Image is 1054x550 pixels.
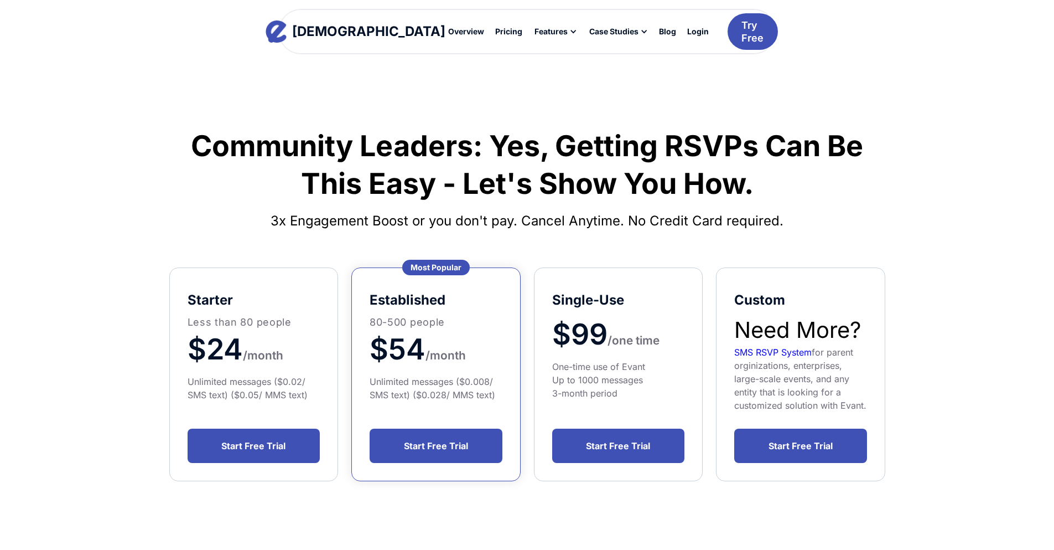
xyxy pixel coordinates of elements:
[169,208,885,234] h4: 3x Engagement Boost or you don't pay. Cancel Anytime. No Credit Card required.
[188,429,320,463] a: Start Free Trial
[687,28,709,35] div: Login
[402,260,470,275] div: Most Popular
[243,348,283,362] span: /month
[430,348,466,362] span: month
[443,22,490,41] a: Overview
[370,291,502,309] h5: established
[495,28,522,35] div: Pricing
[583,22,653,41] div: Case Studies
[682,22,714,41] a: Login
[448,28,484,35] div: Overview
[188,291,320,309] h5: starter
[370,315,502,330] p: 80-500 people
[734,315,867,346] h2: Need More?
[188,332,243,367] span: $24
[552,360,685,400] div: One-time use of Evant Up to 1000 messages 3-month period
[188,375,320,402] div: Unlimited messages ($0.02/ SMS text) ($0.05/ MMS text)
[734,347,812,358] a: SMS RSVP System
[370,429,502,463] a: Start Free Trial
[430,332,466,367] a: month
[734,429,867,463] a: Start Free Trial
[734,291,867,309] h5: Custom
[552,317,608,352] span: $99
[741,19,764,45] div: Try Free
[659,28,676,35] div: Blog
[552,429,685,463] a: Start Free Trial
[370,375,502,402] div: Unlimited messages ($0.008/ SMS text) ($0.028/ MMS text)
[534,28,568,35] div: Features
[292,25,445,38] div: [DEMOGRAPHIC_DATA]
[169,127,885,202] h1: Community Leaders: Yes, Getting RSVPs Can Be This Easy - Let's Show You How.
[276,20,435,43] a: home
[490,22,528,41] a: Pricing
[552,291,685,309] h5: Single-Use
[734,346,867,412] div: for parent orginizations, enterprises, large-scale events, and any entity that is looking for a c...
[728,13,778,50] a: Try Free
[188,315,320,330] p: Less than 80 people
[370,332,425,367] span: $54
[608,333,660,347] span: /one time
[528,22,583,41] div: Features
[653,22,682,41] a: Blog
[589,28,638,35] div: Case Studies
[425,348,430,362] span: /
